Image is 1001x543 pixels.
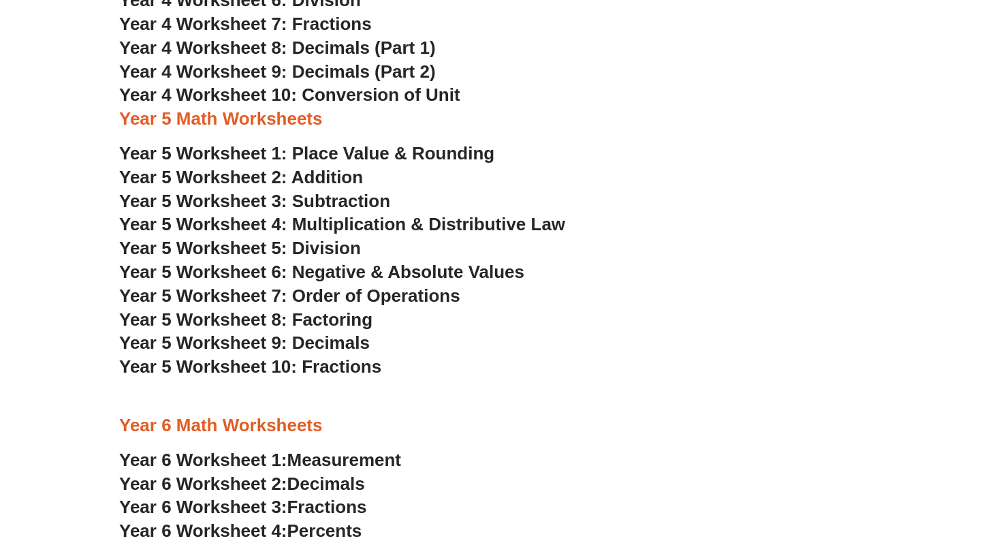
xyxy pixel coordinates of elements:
[119,450,287,470] span: Year 6 Worksheet 1:
[767,389,1001,543] iframe: Chat Widget
[287,497,367,517] span: Fractions
[119,414,882,437] h3: Year 6 Math Worksheets
[119,474,287,494] span: Year 6 Worksheet 2:
[119,497,366,517] a: Year 6 Worksheet 3:Fractions
[119,309,372,330] a: Year 5 Worksheet 8: Factoring
[119,191,390,211] a: Year 5 Worksheet 3: Subtraction
[119,214,565,234] a: Year 5 Worksheet 4: Multiplication & Distributive Law
[119,84,460,105] a: Year 4 Worksheet 10: Conversion of Unit
[119,143,494,164] a: Year 5 Worksheet 1: Place Value & Rounding
[119,521,287,541] span: Year 6 Worksheet 4:
[119,521,362,541] a: Year 6 Worksheet 4:Percents
[119,285,460,306] a: Year 5 Worksheet 7: Order of Operations
[287,474,365,494] span: Decimals
[287,521,362,541] span: Percents
[119,262,524,282] a: Year 5 Worksheet 6: Negative & Absolute Values
[119,108,882,131] h3: Year 5 Math Worksheets
[119,332,370,353] a: Year 5 Worksheet 9: Decimals
[119,474,365,494] a: Year 6 Worksheet 2:Decimals
[119,167,363,187] a: Year 5 Worksheet 2: Addition
[119,37,436,58] a: Year 4 Worksheet 8: Decimals (Part 1)
[119,61,436,82] a: Year 4 Worksheet 9: Decimals (Part 2)
[119,14,372,34] a: Year 4 Worksheet 7: Fractions
[119,497,287,517] span: Year 6 Worksheet 3:
[287,450,402,470] span: Measurement
[119,356,381,377] a: Year 5 Worksheet 10: Fractions
[119,238,361,258] a: Year 5 Worksheet 5: Division
[119,450,401,470] a: Year 6 Worksheet 1:Measurement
